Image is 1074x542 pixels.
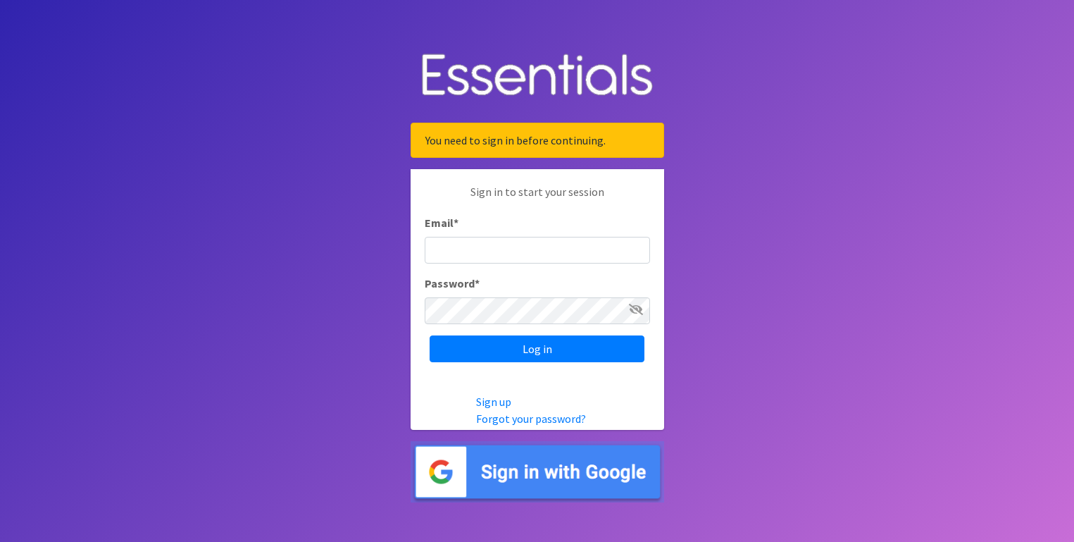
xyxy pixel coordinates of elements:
[425,275,480,292] label: Password
[475,276,480,290] abbr: required
[425,183,650,214] p: Sign in to start your session
[411,39,664,112] img: Human Essentials
[454,216,458,230] abbr: required
[430,335,644,362] input: Log in
[411,441,664,503] img: Sign in with Google
[476,412,586,426] a: Forgot your password?
[425,214,458,231] label: Email
[411,123,664,158] div: You need to sign in before continuing.
[476,395,511,409] a: Sign up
